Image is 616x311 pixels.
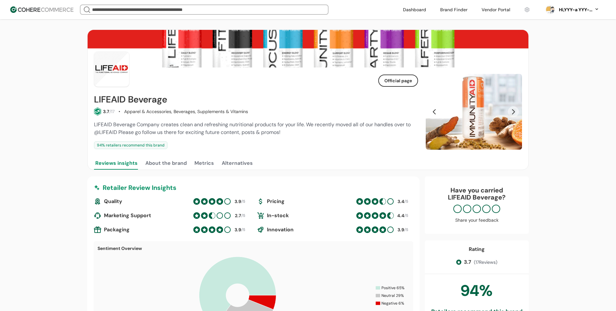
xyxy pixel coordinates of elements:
div: 94 % [461,279,493,302]
div: 3.9 [235,227,241,233]
img: Brand Photo [94,51,129,87]
div: Quality [94,198,191,205]
div: Have you carried [431,187,522,201]
div: Pricing [257,198,354,205]
button: About the brand [144,157,188,170]
span: ( 17 Reviews) [474,259,497,266]
div: 3.9 [235,198,241,205]
button: Reviews insights [94,157,139,170]
button: Metrics [193,157,215,170]
div: 4.4 [397,212,404,219]
div: /5 [397,198,408,205]
div: Retailer Review Insights [94,183,413,192]
p: Sentiment Overview [98,245,409,252]
button: Alternatives [220,157,254,170]
div: / 17 [109,108,115,115]
button: Previous Slide [429,106,440,117]
div: 3.9 [398,227,404,233]
div: 94 % retailers recommend this brand [94,141,167,149]
button: Hi,YYY-a YYY-aa [558,6,599,13]
img: Slide 0 [426,74,522,150]
div: 3.7 [103,108,109,115]
div: /5 [234,212,245,219]
div: Packaging [94,226,191,234]
span: 3.7 [464,258,471,266]
h2: LIFEAID Beverage [94,94,167,105]
div: Marketing Support [94,212,191,219]
span: LIFEAID Beverage Company creates clean and refreshing nutritional products for your life. We rece... [94,121,411,136]
span: Positive 65 % [381,285,405,291]
img: Cohere Logo [10,6,73,13]
p: LIFEAID Beverage ? [431,194,522,201]
button: Official page [378,75,418,87]
div: /5 [397,212,408,219]
div: /5 [234,198,245,205]
div: /5 [397,227,408,233]
div: Carousel [426,74,522,150]
div: In-stock [257,212,354,219]
span: Negative 6 % [381,300,404,306]
img: Brand cover image [88,30,528,67]
svg: 0 percent [545,5,555,14]
div: Rating [469,245,485,253]
button: Next Slide [508,106,519,117]
span: Neutral 29 % [381,293,404,298]
div: 2.7 [235,212,241,219]
div: /5 [234,227,245,233]
div: Share your feedback [431,217,522,224]
div: Slide 1 [426,74,522,150]
div: Hi, YYY-a YYY-aa [558,6,593,13]
div: 3.4 [398,198,404,205]
div: Innovation [257,226,354,234]
div: Apparel & Accessories, Beverages, Supplements & Vitamins [124,108,248,115]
